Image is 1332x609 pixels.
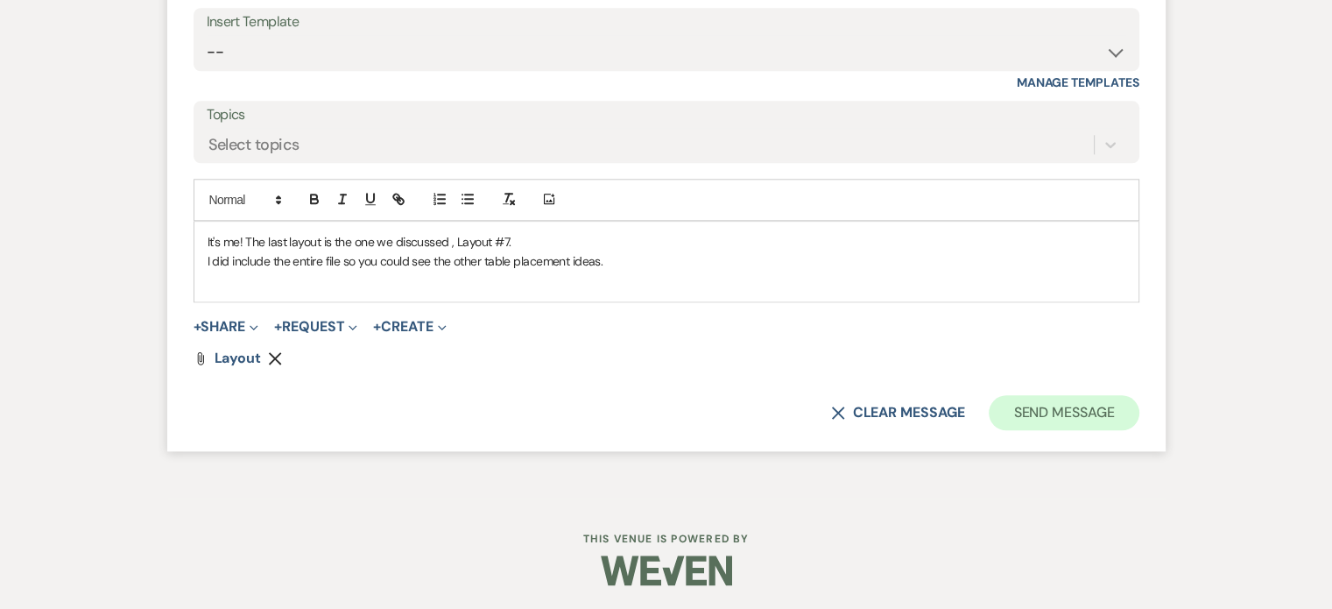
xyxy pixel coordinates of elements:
span: + [194,320,201,334]
div: Select topics [208,132,300,156]
div: Insert Template [207,10,1126,35]
button: Request [274,320,357,334]
p: I did include the entire file so you could see the other table placement ideas. [208,251,1125,271]
button: Create [373,320,446,334]
a: layout [215,351,262,365]
button: Send Message [989,395,1138,430]
button: Share [194,320,259,334]
button: Clear message [831,406,964,420]
span: + [274,320,282,334]
p: It's me! The last layout is the one we discussed , Layout #7. [208,232,1125,251]
a: Manage Templates [1017,74,1139,90]
span: layout [215,349,262,367]
span: + [373,320,381,334]
label: Topics [207,103,1126,128]
img: Weven Logo [601,540,732,601]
